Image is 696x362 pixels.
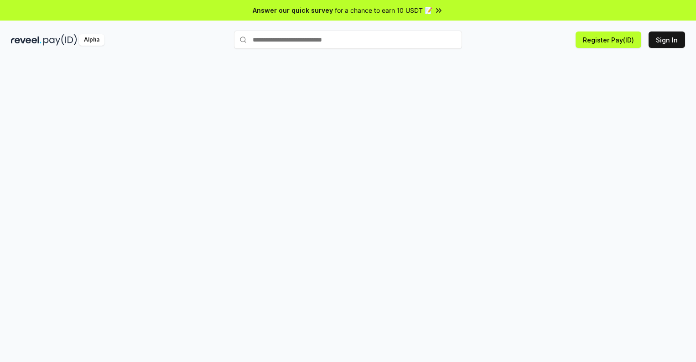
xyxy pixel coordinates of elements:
[11,34,42,46] img: reveel_dark
[649,31,685,48] button: Sign In
[335,5,432,15] span: for a chance to earn 10 USDT 📝
[576,31,641,48] button: Register Pay(ID)
[79,34,104,46] div: Alpha
[253,5,333,15] span: Answer our quick survey
[43,34,77,46] img: pay_id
